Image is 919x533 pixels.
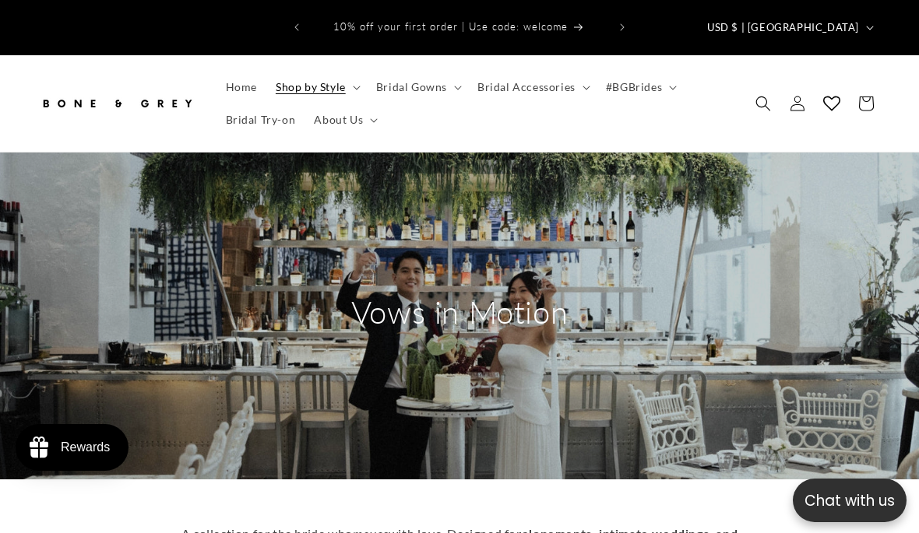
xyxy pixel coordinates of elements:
[217,103,305,136] a: Bridal Try-on
[746,86,780,121] summary: Search
[280,12,314,42] button: Previous announcement
[33,80,201,126] a: Bone and Grey Bridal
[333,20,568,33] span: 10% off your first order | Use code: welcome
[266,71,367,103] summary: Shop by Style
[468,71,597,103] summary: Bridal Accessories
[226,113,296,127] span: Bridal Try-on
[312,292,607,332] h2: Vows in Motion
[606,80,662,94] span: #BGBrides
[61,440,110,454] div: Rewards
[597,71,683,103] summary: #BGBrides
[605,12,639,42] button: Next announcement
[477,80,576,94] span: Bridal Accessories
[793,479,907,522] button: Open chatbox
[793,489,907,512] p: Chat with us
[707,20,859,36] span: USD $ | [GEOGRAPHIC_DATA]
[217,71,266,103] a: Home
[39,86,195,121] img: Bone and Grey Bridal
[367,71,468,103] summary: Bridal Gowns
[226,80,257,94] span: Home
[698,12,880,42] button: USD $ | [GEOGRAPHIC_DATA]
[376,80,447,94] span: Bridal Gowns
[305,103,384,136] summary: About Us
[276,80,346,94] span: Shop by Style
[314,113,363,127] span: About Us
